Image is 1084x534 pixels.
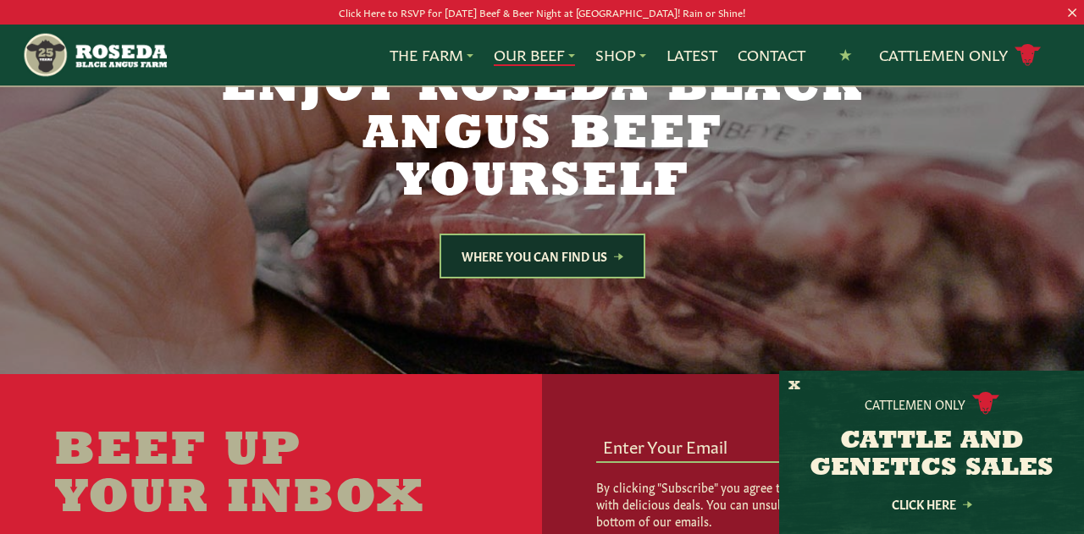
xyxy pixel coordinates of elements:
[22,25,1063,85] nav: Main Navigation
[879,41,1042,70] a: Cattlemen Only
[788,377,800,395] button: X
[800,428,1063,482] h3: CATTLE AND GENETICS SALES
[217,64,867,206] h2: Enjoy Roseda Black Angus Beef Yourself
[595,44,646,66] a: Shop
[972,392,999,415] img: cattle-icon.svg
[440,234,645,278] a: Where You Can Find Us
[738,44,805,66] a: Contact
[596,478,1030,529] p: By clicking "Subscribe" you agree to receive tasty marketing updates from us with delicious deals...
[865,395,965,412] p: Cattlemen Only
[494,44,575,66] a: Our Beef
[666,44,717,66] a: Latest
[855,498,1008,509] a: Click Here
[54,428,488,523] h2: Beef Up Your Inbox
[390,44,473,66] a: The Farm
[22,31,167,79] img: https://roseda.com/wp-content/uploads/2021/05/roseda-25-header.png
[54,3,1030,21] p: Click Here to RSVP for [DATE] Beef & Beer Night at [GEOGRAPHIC_DATA]! Rain or Shine!
[596,429,897,461] input: Enter Your Email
